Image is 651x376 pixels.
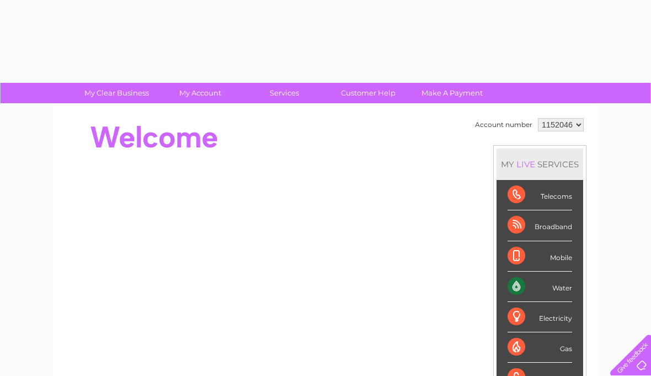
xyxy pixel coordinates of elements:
div: MY SERVICES [497,149,583,180]
a: Services [239,83,330,103]
div: Water [508,272,572,302]
div: LIVE [514,159,537,170]
div: Mobile [508,241,572,272]
div: Broadband [508,210,572,241]
div: Electricity [508,302,572,332]
a: Make A Payment [407,83,498,103]
a: My Account [155,83,246,103]
div: Telecoms [508,180,572,210]
td: Account number [472,115,535,134]
a: Customer Help [323,83,414,103]
a: My Clear Business [71,83,162,103]
div: Gas [508,332,572,363]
